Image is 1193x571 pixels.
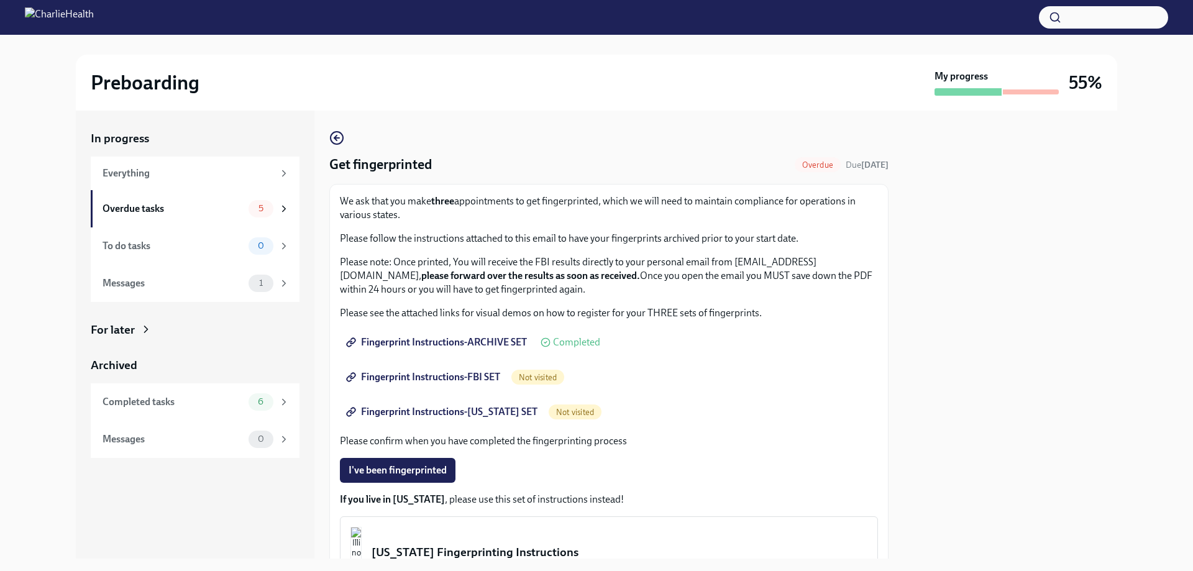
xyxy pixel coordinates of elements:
[349,464,447,477] span: I've been fingerprinted
[340,306,878,320] p: Please see the attached links for visual demos on how to register for your THREE sets of fingerpr...
[250,397,271,406] span: 6
[91,383,299,421] a: Completed tasks6
[935,70,988,83] strong: My progress
[329,155,432,174] h4: Get fingerprinted
[250,434,272,444] span: 0
[421,270,640,281] strong: please forward over the results as soon as received.
[91,70,199,95] h2: Preboarding
[91,130,299,147] a: In progress
[340,493,445,505] strong: If you live in [US_STATE]
[372,544,867,560] div: [US_STATE] Fingerprinting Instructions
[103,432,244,446] div: Messages
[103,167,273,180] div: Everything
[340,255,878,296] p: Please note: Once printed, You will receive the FBI results directly to your personal email from ...
[103,202,244,216] div: Overdue tasks
[91,322,299,338] a: For later
[91,357,299,373] a: Archived
[340,493,878,506] p: , please use this set of instructions instead!
[846,160,889,170] span: Due
[340,434,878,448] p: Please confirm when you have completed the fingerprinting process
[103,239,244,253] div: To do tasks
[103,276,244,290] div: Messages
[91,265,299,302] a: Messages1
[340,365,509,390] a: Fingerprint Instructions-FBI SET
[252,278,270,288] span: 1
[91,421,299,458] a: Messages0
[511,373,564,382] span: Not visited
[91,227,299,265] a: To do tasks0
[340,458,455,483] button: I've been fingerprinted
[91,190,299,227] a: Overdue tasks5
[431,195,454,207] strong: three
[340,330,536,355] a: Fingerprint Instructions-ARCHIVE SET
[103,395,244,409] div: Completed tasks
[549,408,601,417] span: Not visited
[846,159,889,171] span: September 5th, 2025 08:00
[340,400,546,424] a: Fingerprint Instructions-[US_STATE] SET
[349,371,500,383] span: Fingerprint Instructions-FBI SET
[91,322,135,338] div: For later
[349,336,527,349] span: Fingerprint Instructions-ARCHIVE SET
[861,160,889,170] strong: [DATE]
[25,7,94,27] img: CharlieHealth
[251,204,271,213] span: 5
[250,241,272,250] span: 0
[1069,71,1102,94] h3: 55%
[795,160,841,170] span: Overdue
[349,406,537,418] span: Fingerprint Instructions-[US_STATE] SET
[340,232,878,245] p: Please follow the instructions attached to this email to have your fingerprints archived prior to...
[340,194,878,222] p: We ask that you make appointments to get fingerprinted, which we will need to maintain compliance...
[553,337,600,347] span: Completed
[91,157,299,190] a: Everything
